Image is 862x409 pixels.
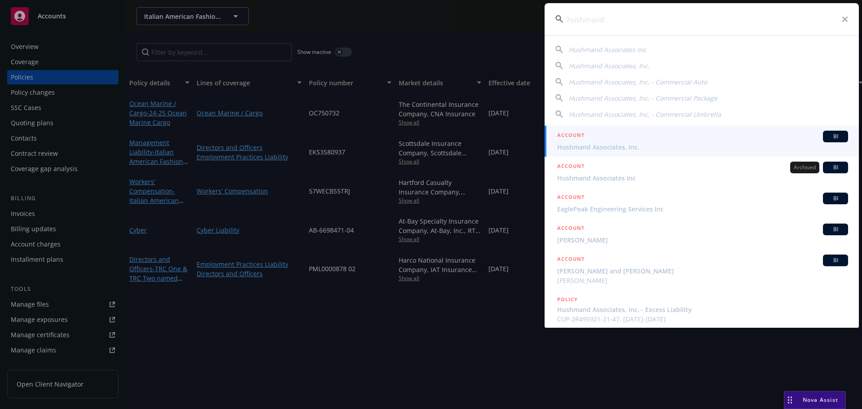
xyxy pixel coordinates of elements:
[827,132,844,141] span: BI
[784,391,796,409] div: Drag to move
[803,396,838,404] span: Nova Assist
[545,290,859,329] a: POLICYHushmand Associates, Inc. - Excess LiabilityCUP-2R495921-21-47, [DATE]-[DATE]
[557,235,848,245] span: [PERSON_NAME]
[557,276,848,285] span: [PERSON_NAME]
[557,295,578,304] h5: POLICY
[557,305,848,314] span: Hushmand Associates, Inc. - Excess Liability
[545,3,859,35] input: Search...
[557,266,848,276] span: [PERSON_NAME] and [PERSON_NAME]
[557,204,848,214] span: EaglePeak Engineering Services Inc
[557,131,585,141] h5: ACCOUNT
[545,219,859,250] a: ACCOUNTBI[PERSON_NAME]
[794,163,816,172] span: Archived
[557,142,848,152] span: Hushmand Associates, Inc.
[557,255,585,265] h5: ACCOUNT
[827,163,844,172] span: BI
[557,173,848,183] span: Hushmand Associates Inc
[557,193,585,203] h5: ACCOUNT
[557,314,848,324] span: CUP-2R495921-21-47, [DATE]-[DATE]
[569,62,650,70] span: Hushmand Associates, Inc.
[557,224,585,234] h5: ACCOUNT
[827,256,844,264] span: BI
[545,250,859,290] a: ACCOUNTBI[PERSON_NAME] and [PERSON_NAME][PERSON_NAME]
[569,110,721,119] span: Hushmand Associates, Inc. - Commercial Umbrella
[827,225,844,233] span: BI
[569,94,717,102] span: Hushmand Associates, Inc. - Commercial Package
[545,157,859,188] a: ACCOUNTArchivedBIHushmand Associates Inc
[827,194,844,202] span: BI
[569,78,707,86] span: Hushmand Associates, Inc. - Commercial Auto
[545,126,859,157] a: ACCOUNTBIHushmand Associates, Inc.
[557,162,585,172] h5: ACCOUNT
[545,188,859,219] a: ACCOUNTBIEaglePeak Engineering Services Inc
[784,391,846,409] button: Nova Assist
[569,45,646,54] span: Hushmand Associates Inc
